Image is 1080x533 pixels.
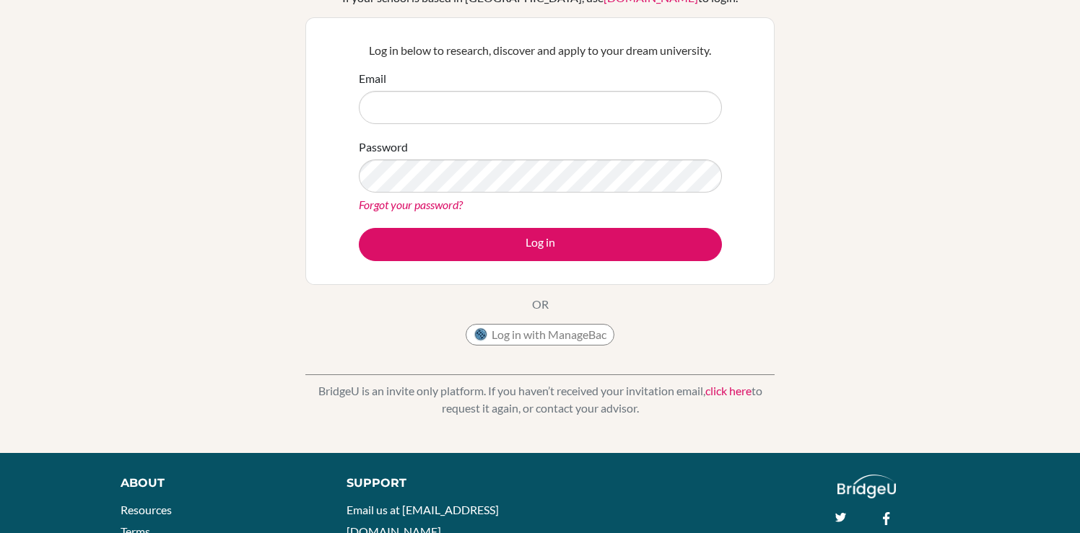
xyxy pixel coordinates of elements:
[347,475,525,492] div: Support
[121,503,172,516] a: Resources
[837,475,896,498] img: logo_white@2x-f4f0deed5e89b7ecb1c2cc34c3e3d731f90f0f143d5ea2071677605dd97b5244.png
[466,324,614,345] button: Log in with ManageBac
[705,384,752,397] a: click here
[121,475,314,492] div: About
[359,138,408,156] label: Password
[305,382,775,417] p: BridgeU is an invite only platform. If you haven’t received your invitation email, to request it ...
[359,42,722,59] p: Log in below to research, discover and apply to your dream university.
[359,228,722,261] button: Log in
[359,198,463,211] a: Forgot your password?
[532,296,549,313] p: OR
[359,70,386,87] label: Email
